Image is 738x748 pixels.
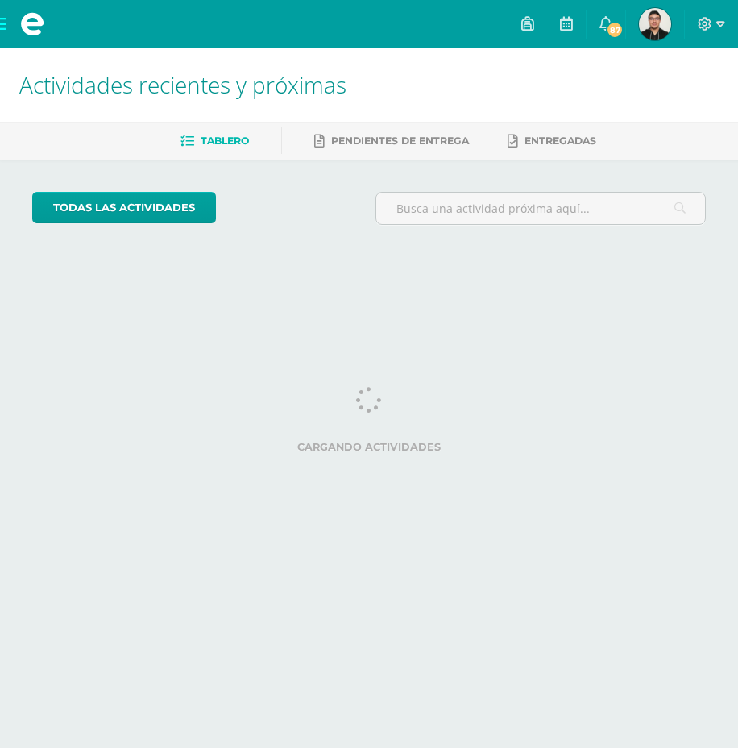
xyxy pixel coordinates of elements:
[19,69,346,100] span: Actividades recientes y próximas
[180,128,249,154] a: Tablero
[524,135,596,147] span: Entregadas
[32,441,706,453] label: Cargando actividades
[201,135,249,147] span: Tablero
[639,8,671,40] img: 089aa5792789090b6ef5b0798e7ae42d.png
[314,128,469,154] a: Pendientes de entrega
[508,128,596,154] a: Entregadas
[331,135,469,147] span: Pendientes de entrega
[606,21,624,39] span: 87
[376,193,705,224] input: Busca una actividad próxima aquí...
[32,192,216,223] a: todas las Actividades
